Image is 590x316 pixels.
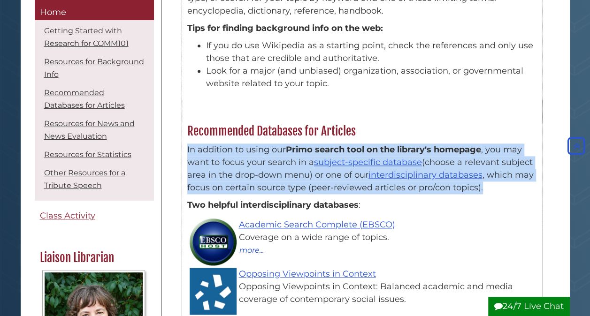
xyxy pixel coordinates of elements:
a: Academic Search Complete (EBSCO) [239,219,395,230]
button: more... [239,244,264,256]
span: Home [40,7,66,17]
a: Back to Top [565,141,588,151]
a: Recommended Databases for Articles [44,89,125,110]
a: Resources for News and News Evaluation [44,120,135,141]
a: Resources for Statistics [44,150,131,159]
strong: Tips for finding background info on the web: [187,23,383,33]
li: If you do use Wikipedia as a starting point, check the references and only use those that are cre... [206,39,537,65]
button: 24/7 Live Chat [488,297,570,316]
a: subject-specific database [314,157,422,167]
a: interdisciplinary databases [368,170,483,180]
a: Class Activity [35,206,154,227]
a: Other Resources for a Tribute Speech [44,169,125,190]
a: Resources for Background Info [44,58,144,79]
strong: Two helpful interdisciplinary databases [187,200,359,210]
b: Primo search tool on the library's homepage [286,144,481,155]
span: Class Activity [40,211,95,221]
h2: Recommended Databases for Articles [183,124,542,139]
li: Look for a major (and unbiased) organization, association, or governmental website related to you... [206,65,537,90]
div: Coverage on a wide range of topics. [197,231,537,244]
a: Getting Started with Research for COMM101 [44,27,129,48]
p: In addition to using our , you may want to focus your search in a (choose a relevant subject area... [187,143,537,194]
div: Opposing Viewpoints in Context: Balanced academic and media coverage of contemporary social issues. [197,280,537,306]
a: Opposing Viewpoints in Context [239,269,376,279]
p: : [187,199,537,211]
h2: Liaison Librarian [35,250,153,265]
